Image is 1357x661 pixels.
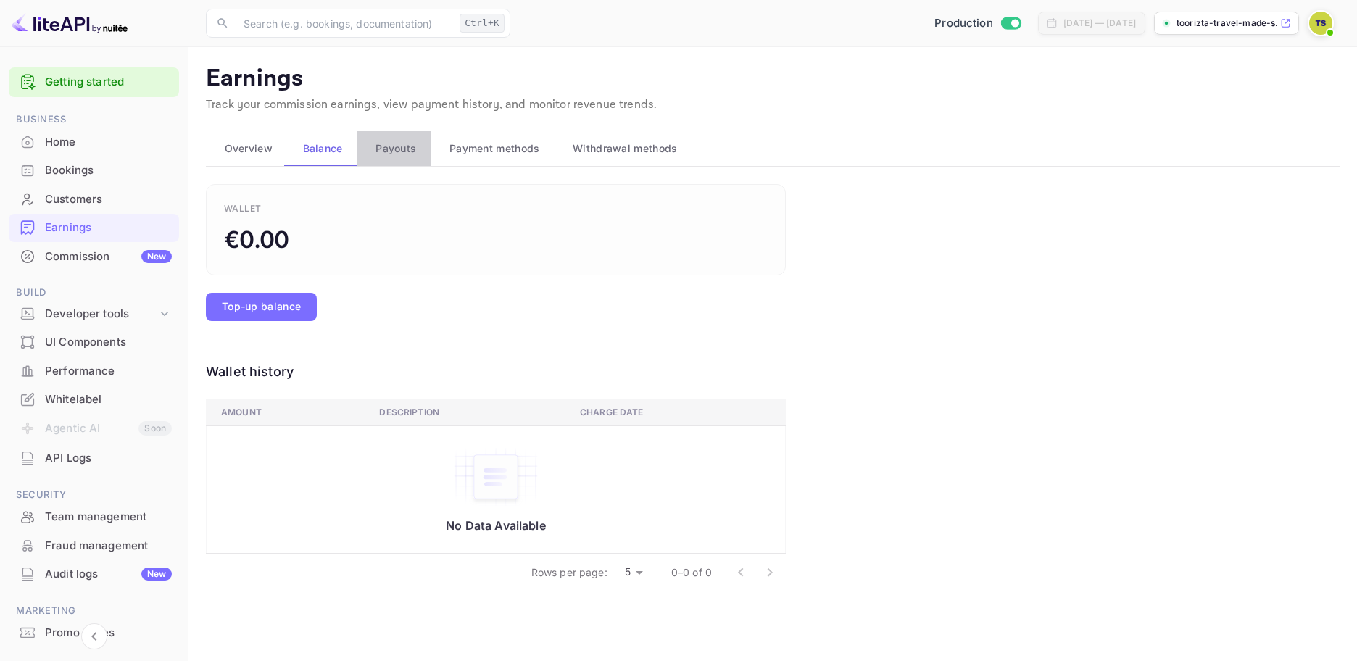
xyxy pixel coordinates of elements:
div: Audit logsNew [9,560,179,589]
a: Promo codes [9,619,179,646]
th: Amount [207,399,368,425]
p: toorizta-travel-made-s... [1177,17,1277,30]
a: CommissionNew [9,243,179,270]
div: 5 [613,562,648,583]
div: UI Components [9,328,179,357]
div: Wallet history [206,362,786,381]
p: Track your commission earnings, view payment history, and monitor revenue trends. [206,96,1340,114]
span: Security [9,487,179,503]
p: 0–0 of 0 [671,565,712,580]
th: Charge date [568,399,786,425]
img: LiteAPI logo [12,12,128,35]
span: Balance [303,140,343,157]
p: Earnings [206,65,1340,93]
div: CommissionNew [9,243,179,271]
div: Earnings [9,214,179,242]
a: UI Components [9,328,179,355]
img: empty-state-table.svg [452,446,539,507]
div: New [141,250,172,263]
button: Top-up balance [206,293,317,321]
div: Home [9,128,179,157]
div: UI Components [45,334,172,351]
button: Collapse navigation [81,623,107,649]
div: Developer tools [45,306,157,323]
div: Bookings [45,162,172,179]
a: Performance [9,357,179,384]
div: Promo codes [9,619,179,647]
th: Description [368,399,568,425]
div: API Logs [45,450,172,467]
a: Home [9,128,179,155]
div: Performance [9,357,179,386]
div: Developer tools [9,302,179,327]
div: Ctrl+K [460,14,505,33]
div: Home [45,134,172,151]
div: Whitelabel [45,391,172,408]
div: Bookings [9,157,179,185]
img: Toorizta Travel Made Simple [1309,12,1332,35]
div: Audit logs [45,566,172,583]
div: Whitelabel [9,386,179,414]
div: scrollable auto tabs example [206,131,1340,166]
p: Rows per page: [531,565,607,580]
span: Payouts [375,140,416,157]
div: Wallet [224,202,262,215]
p: No Data Available [221,518,771,533]
a: Customers [9,186,179,212]
div: Fraud management [45,538,172,554]
table: a dense table [206,399,786,554]
a: Getting started [45,74,172,91]
span: Production [934,15,993,32]
div: API Logs [9,444,179,473]
a: Earnings [9,214,179,241]
div: Getting started [9,67,179,97]
div: Fraud management [9,532,179,560]
a: Whitelabel [9,386,179,412]
div: [DATE] — [DATE] [1063,17,1136,30]
span: Business [9,112,179,128]
span: Payment methods [449,140,540,157]
div: Promo codes [45,625,172,641]
div: Commission [45,249,172,265]
input: Search (e.g. bookings, documentation) [235,9,454,38]
span: Marketing [9,603,179,619]
div: Customers [9,186,179,214]
div: New [141,568,172,581]
div: Switch to Sandbox mode [929,15,1026,32]
a: Fraud management [9,532,179,559]
div: Earnings [45,220,172,236]
a: API Logs [9,444,179,471]
a: Bookings [9,157,179,183]
span: Withdrawal methods [573,140,677,157]
a: Audit logsNew [9,560,179,587]
div: Team management [9,503,179,531]
a: Team management [9,503,179,530]
div: Performance [45,363,172,380]
span: Overview [225,140,273,157]
div: Customers [45,191,172,208]
div: Team management [45,509,172,525]
span: Build [9,285,179,301]
div: €0.00 [224,223,289,257]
